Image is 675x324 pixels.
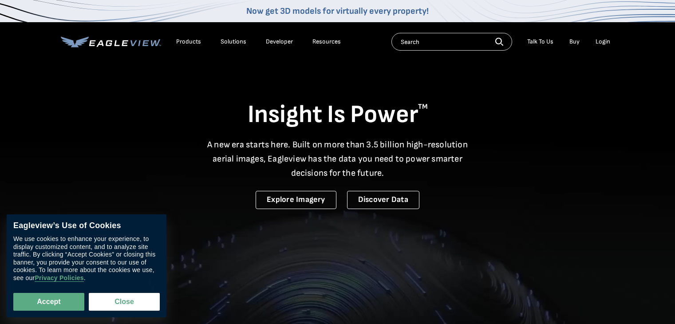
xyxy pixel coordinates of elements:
[221,38,246,46] div: Solutions
[35,274,83,282] a: Privacy Policies
[418,103,428,111] sup: TM
[266,38,293,46] a: Developer
[391,33,512,51] input: Search
[13,235,160,282] div: We use cookies to enhance your experience, to display customized content, and to analyze site tra...
[13,221,160,231] div: Eagleview’s Use of Cookies
[569,38,580,46] a: Buy
[176,38,201,46] div: Products
[13,293,84,311] button: Accept
[61,99,615,130] h1: Insight Is Power
[596,38,610,46] div: Login
[347,191,419,209] a: Discover Data
[202,138,474,180] p: A new era starts here. Built on more than 3.5 billion high-resolution aerial images, Eagleview ha...
[256,191,336,209] a: Explore Imagery
[312,38,341,46] div: Resources
[527,38,553,46] div: Talk To Us
[89,293,160,311] button: Close
[246,6,429,16] a: Now get 3D models for virtually every property!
